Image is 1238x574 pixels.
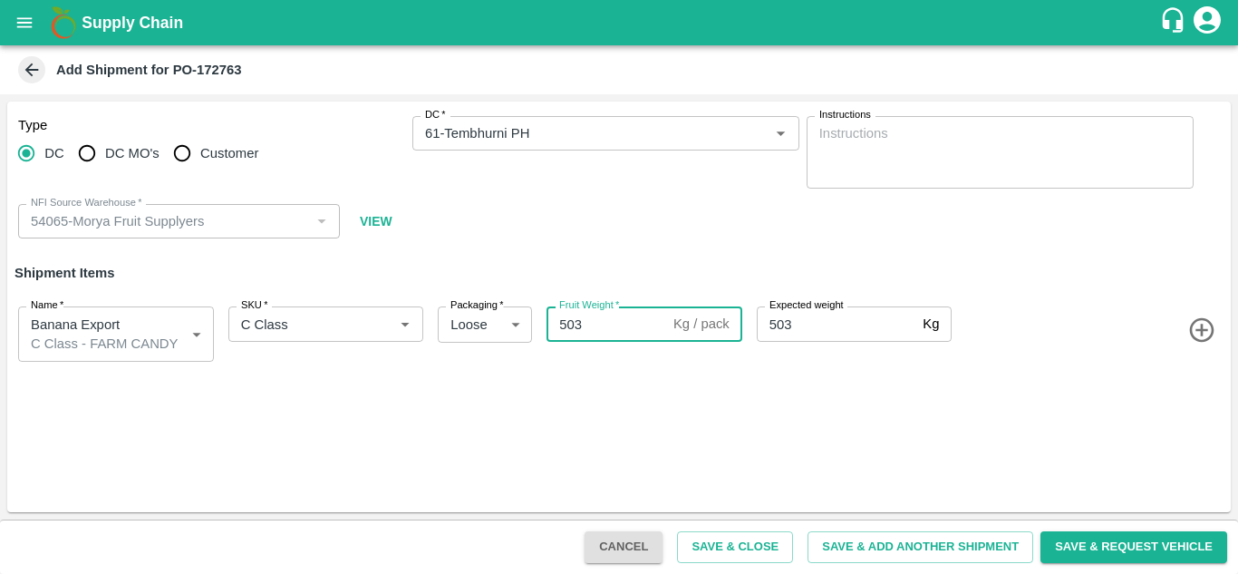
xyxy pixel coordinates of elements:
label: Fruit Weight [559,298,619,313]
p: Loose [450,315,494,335]
b: Add Shipment for PO-172763 [56,63,242,77]
img: logo [45,5,82,41]
button: Save & Add Another Shipment [808,531,1033,563]
input: 0.0 [546,306,666,341]
label: SKU [241,298,267,313]
input: 0.0 [757,306,916,341]
b: Supply Chain [82,14,183,32]
span: Customer [200,143,258,163]
div: account of current user [1191,4,1223,42]
legend: Type [18,116,47,135]
button: Open [393,312,417,336]
input: NFI Source Warehouse [24,209,305,233]
label: DC [425,108,446,122]
p: Banana Export [31,315,176,335]
strong: Shipment Items [15,266,115,280]
button: Save & Close [677,531,793,563]
label: NFI Source Warehouse [31,196,141,210]
label: Name [31,298,63,313]
div: C Class - FARM CANDY [31,335,185,354]
div: customer-support [1159,6,1191,39]
button: VIEW [347,203,405,239]
button: Open [769,122,792,145]
input: SKU [234,312,365,336]
label: Expected weight [769,298,844,313]
p: Kg [923,314,939,334]
button: Cancel [585,531,663,563]
a: Supply Chain [82,10,1159,35]
button: Save & Request Vehicle [1040,531,1227,563]
span: DC MO's [105,143,160,163]
span: DC [44,143,63,163]
label: Instructions [819,108,871,122]
input: Select DC [418,122,740,145]
button: open drawer [4,2,45,44]
label: Packaging [450,298,504,313]
div: recipient_type [18,135,405,171]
